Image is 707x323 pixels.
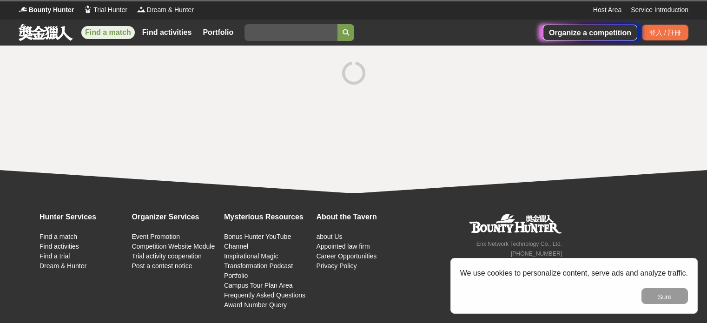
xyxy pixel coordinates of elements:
[29,6,74,13] font: Bounty Hunter
[83,5,93,14] img: Logo
[476,241,562,247] font: Enx Network Technology Co., Ltd.
[316,233,342,240] a: about Us
[641,288,688,304] button: Sure
[224,233,291,250] a: Bonus Hunter YouTube Channel
[137,5,146,14] img: Logo
[658,293,672,301] font: Sure
[40,213,96,221] font: Hunter Services
[224,252,293,270] a: Inspirational Magic Transformation Podcast
[224,301,287,309] a: Award Number Query
[543,25,637,40] a: Organize a competition
[81,26,135,39] a: Find a match
[83,5,127,15] a: LogoTrial Hunter
[40,262,86,270] a: Dream & Hunter
[93,6,127,13] font: Trial Hunter
[593,5,621,15] a: Host Area
[137,5,194,15] a: LogoDream & Hunter
[224,213,304,221] font: Mysterious Resources
[316,213,377,221] font: About the Tavern
[224,282,293,289] a: Campus Tour Plan Area
[19,5,74,15] a: LogoBounty Hunter
[19,5,28,14] img: Logo
[132,233,180,240] a: Event Promotion
[85,28,131,36] font: Find a match
[132,213,199,221] font: Organizer Services
[460,269,688,277] font: We use cookies to personalize content, serve ads and analyze traffic.
[139,26,196,39] a: Find activities
[199,26,237,39] a: Portfolio
[549,29,631,37] font: Organize a competition
[631,6,688,13] font: Service Introduction
[203,28,233,36] font: Portfolio
[132,243,215,250] a: Competition Website Module
[316,252,377,260] a: Career Opportunities
[132,252,201,260] a: Trial activity cooperation
[511,250,562,257] font: [PHONE_NUMBER]
[40,233,77,240] a: Find a match
[147,6,194,13] font: Dream & Hunter
[40,252,70,260] a: Find a trial
[224,272,248,279] a: Portfolio
[142,28,192,36] font: Find activities
[316,243,370,250] a: Appointed law firm
[642,25,688,40] div: 登入 / 註冊
[132,262,192,270] a: Post a contest notice
[316,262,357,270] a: Privacy Policy
[593,6,621,13] font: Host Area
[224,291,305,299] a: Frequently Asked Questions
[40,243,79,250] a: Find activities
[631,5,688,15] a: Service Introduction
